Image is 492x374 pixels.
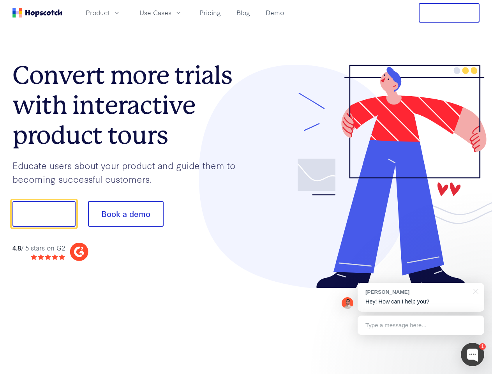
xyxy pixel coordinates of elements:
strong: 4.8 [12,243,21,252]
img: Mark Spera [342,297,353,309]
p: Hey! How can I help you? [365,298,476,306]
a: Pricing [196,6,224,19]
a: Demo [263,6,287,19]
h1: Convert more trials with interactive product tours [12,60,246,150]
span: Product [86,8,110,18]
span: Use Cases [139,8,171,18]
button: Book a demo [88,201,164,227]
div: 1 [479,343,486,350]
div: / 5 stars on G2 [12,243,65,253]
a: Home [12,8,62,18]
div: [PERSON_NAME] [365,288,469,296]
button: Free Trial [419,3,480,23]
button: Use Cases [135,6,187,19]
div: Type a message here... [358,316,484,335]
p: Educate users about your product and guide them to becoming successful customers. [12,159,246,185]
a: Blog [233,6,253,19]
button: Show me! [12,201,76,227]
button: Product [81,6,125,19]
